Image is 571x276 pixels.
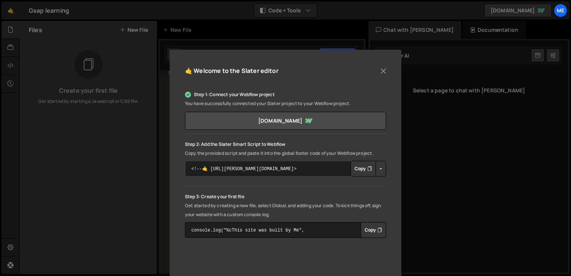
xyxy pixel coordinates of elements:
[185,161,386,177] textarea: <!--🤙 [URL][PERSON_NAME][DOMAIN_NAME]> <script>document.addEventListener("DOMContentLoaded", func...
[185,192,386,201] p: Step 3: Create your first file
[185,140,386,149] p: Step 2: Add the Slater Smart Script to Webflow
[185,201,386,219] p: Get started by creating a new file, select Global, and adding your code. To kick things off, sign...
[185,112,386,130] a: [DOMAIN_NAME]
[185,65,278,77] h5: 🤙 Welcome to the Slater editor
[351,161,386,177] div: Button group with nested dropdown
[361,222,386,238] div: Button group with nested dropdown
[351,161,376,177] button: Copy
[361,222,386,238] button: Copy
[378,65,389,77] button: Close
[185,99,386,108] p: You have successfully connected your Slater project to your Webflow project.
[185,90,386,99] p: Step 1: Connect your Webflow project
[185,149,386,158] p: Copy the provided script and paste it into the global footer code of your Webflow project.
[554,4,567,17] a: Me
[185,222,386,238] textarea: console.log("%cThis site was built by Me", "background:blue;color:#fff;padding: 8px;");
